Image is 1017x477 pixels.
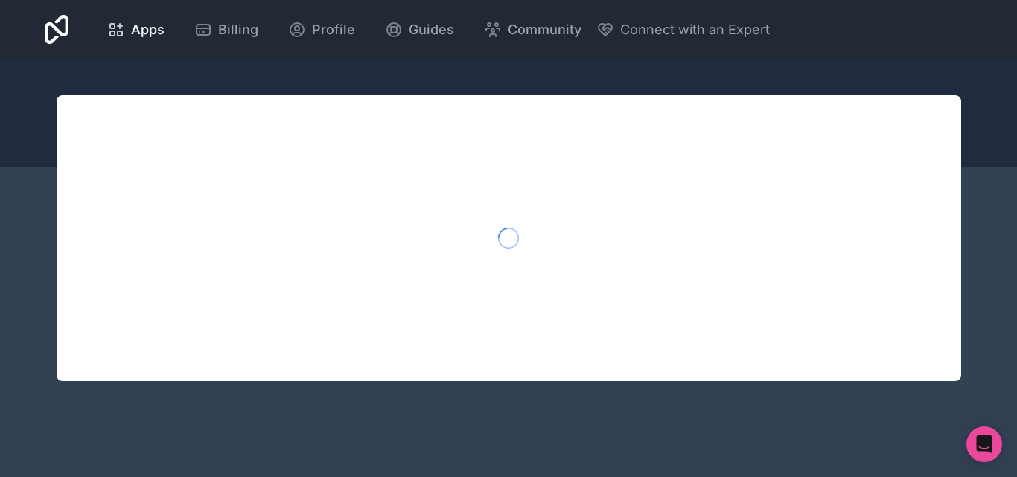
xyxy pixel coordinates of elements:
[373,13,466,46] a: Guides
[312,19,355,40] span: Profile
[409,19,454,40] span: Guides
[472,13,593,46] a: Community
[131,19,165,40] span: Apps
[596,19,770,40] button: Connect with an Expert
[966,426,1002,462] div: Open Intercom Messenger
[182,13,270,46] a: Billing
[276,13,367,46] a: Profile
[508,19,581,40] span: Community
[95,13,176,46] a: Apps
[620,19,770,40] span: Connect with an Expert
[218,19,258,40] span: Billing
